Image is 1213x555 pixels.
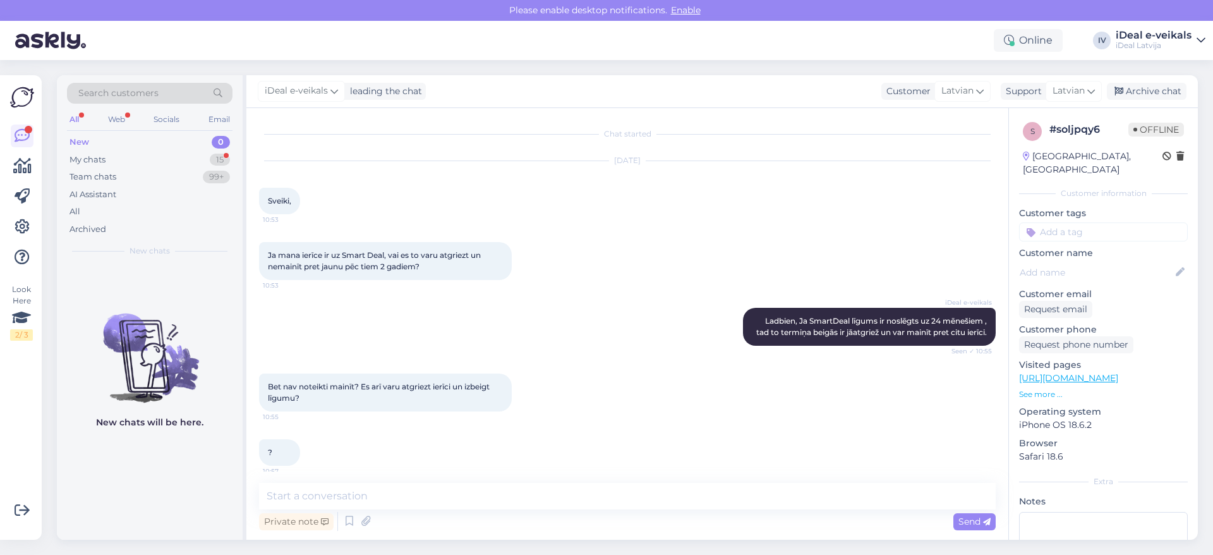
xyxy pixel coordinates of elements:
[1019,188,1188,199] div: Customer information
[1023,150,1162,176] div: [GEOGRAPHIC_DATA], [GEOGRAPHIC_DATA]
[756,316,989,337] span: Ladbien, Ja SmartDeal līgums ir noslēgts uz 24 mēnešiem , tad to termiņa beigās ir jāatgriež un v...
[263,467,310,476] span: 10:57
[1001,85,1042,98] div: Support
[268,196,291,205] span: Sveiki,
[1128,123,1184,137] span: Offline
[1019,437,1188,450] p: Browser
[263,281,310,290] span: 10:53
[881,85,931,98] div: Customer
[259,128,996,140] div: Chat started
[265,84,328,98] span: iDeal e-veikals
[1019,223,1188,241] input: Add a tag
[1019,450,1188,463] p: Safari 18.6
[1019,323,1188,336] p: Customer phone
[1116,40,1192,51] div: iDeal Latvija
[1019,288,1188,301] p: Customer email
[1020,265,1173,279] input: Add name
[1116,30,1192,40] div: iDeal e-veikals
[69,171,116,183] div: Team chats
[69,223,106,236] div: Archived
[69,154,106,166] div: My chats
[1019,476,1188,487] div: Extra
[1030,126,1035,136] span: s
[106,111,128,128] div: Web
[941,84,974,98] span: Latvian
[203,171,230,183] div: 99+
[67,111,81,128] div: All
[10,284,33,341] div: Look Here
[206,111,232,128] div: Email
[1019,336,1133,353] div: Request phone number
[263,412,310,422] span: 10:55
[268,250,483,271] span: Ja mana ierīce ir uz Smart Deal, vai es to varu atgriezt un nemainīt pret jaunu pēc tiem 2 gadiem?
[958,516,991,527] span: Send
[1019,418,1188,432] p: iPhone OS 18.6.2
[1019,358,1188,372] p: Visited pages
[78,87,159,100] span: Search customers
[1019,372,1118,384] a: [URL][DOMAIN_NAME]
[1116,30,1205,51] a: iDeal e-veikalsiDeal Latvija
[1019,301,1092,318] div: Request email
[259,155,996,166] div: [DATE]
[944,298,992,307] span: iDeal e-veikals
[1019,207,1188,220] p: Customer tags
[1049,122,1128,137] div: # soljpqy6
[1093,32,1111,49] div: IV
[151,111,182,128] div: Socials
[57,291,243,405] img: No chats
[1053,84,1085,98] span: Latvian
[212,136,230,149] div: 0
[263,215,310,224] span: 10:53
[259,513,334,530] div: Private note
[667,4,704,16] span: Enable
[130,245,170,257] span: New chats
[69,205,80,218] div: All
[210,154,230,166] div: 15
[345,85,422,98] div: leading the chat
[69,188,116,201] div: AI Assistant
[1107,83,1186,100] div: Archive chat
[1019,389,1188,400] p: See more ...
[268,448,272,457] span: ?
[944,346,992,356] span: Seen ✓ 10:55
[96,416,203,429] p: New chats will be here.
[268,382,492,403] span: Bet nav noteikti mainīt? Es arī varu atgriezt ierīci un izbeigt līgumu?
[1019,247,1188,260] p: Customer name
[69,136,89,149] div: New
[994,29,1063,52] div: Online
[1019,405,1188,418] p: Operating system
[10,85,34,109] img: Askly Logo
[10,329,33,341] div: 2 / 3
[1019,495,1188,508] p: Notes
